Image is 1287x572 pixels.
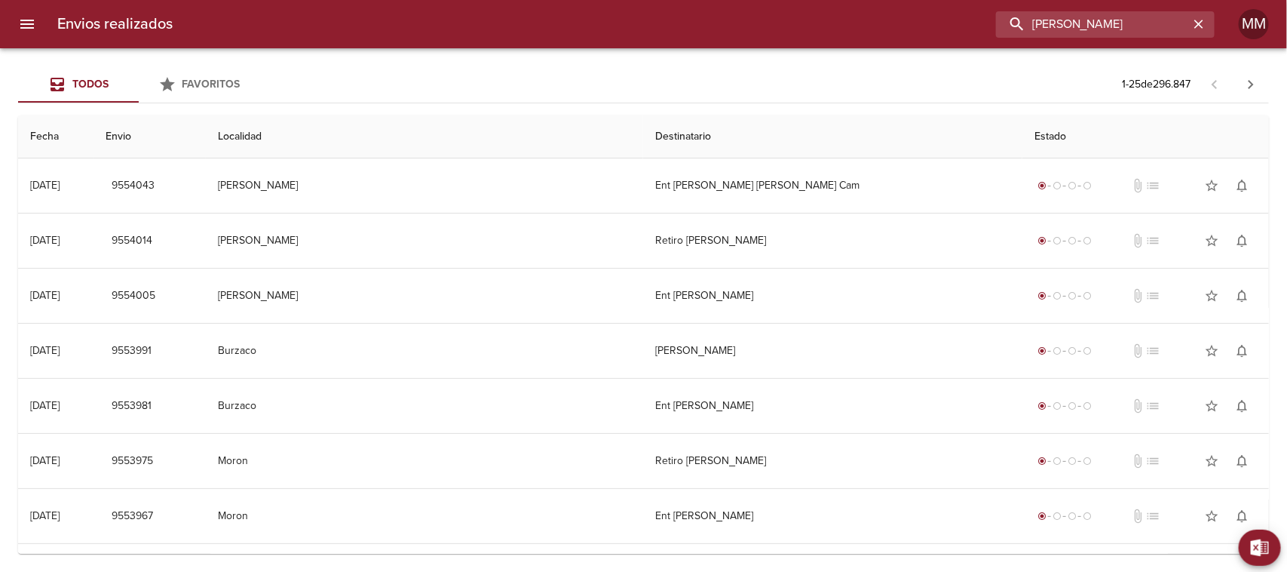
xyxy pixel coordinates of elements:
th: Estado [1022,115,1269,158]
span: 9554014 [112,232,152,251]
button: 9554014 [106,227,158,255]
button: Activar notificaciones [1227,226,1257,256]
div: Tabs Envios [18,66,259,103]
span: No tiene pedido asociado [1146,509,1161,524]
div: [DATE] [30,344,60,357]
td: [PERSON_NAME] [206,269,643,323]
td: Ent [PERSON_NAME] [643,379,1022,433]
span: No tiene documentos adjuntos [1131,509,1146,524]
span: No tiene documentos adjuntos [1131,398,1146,414]
span: radio_button_unchecked [1083,236,1092,245]
div: Generado [1034,288,1095,303]
button: Agregar a favoritos [1197,336,1227,366]
span: notifications_none [1234,343,1249,358]
div: [DATE] [30,509,60,522]
span: notifications_none [1234,233,1249,248]
span: radio_button_unchecked [1083,512,1092,521]
td: Retiro [PERSON_NAME] [643,214,1022,268]
button: Activar notificaciones [1227,501,1257,531]
span: notifications_none [1234,454,1249,469]
span: radio_button_checked [1037,512,1046,521]
span: notifications_none [1234,398,1249,414]
span: No tiene documentos adjuntos [1131,178,1146,193]
span: radio_button_unchecked [1053,236,1062,245]
button: 9553991 [106,337,158,365]
span: star_border [1204,343,1219,358]
span: No tiene documentos adjuntos [1131,343,1146,358]
span: radio_button_unchecked [1083,181,1092,190]
span: radio_button_checked [1037,291,1046,300]
span: 9553975 [112,452,153,471]
span: radio_button_checked [1037,236,1046,245]
td: Burzaco [206,379,643,433]
span: star_border [1204,454,1219,469]
th: Fecha [18,115,93,158]
span: star_border [1204,233,1219,248]
div: Abrir información de usuario [1239,9,1269,39]
span: star_border [1204,509,1219,524]
input: buscar [996,11,1189,38]
button: Exportar Excel [1239,530,1281,566]
td: Ent [PERSON_NAME] [PERSON_NAME] Cam [643,158,1022,213]
button: 9553981 [106,392,158,420]
td: Ent [PERSON_NAME] [643,489,1022,543]
span: 9554005 [112,287,155,306]
button: Agregar a favoritos [1197,281,1227,311]
span: radio_button_checked [1037,346,1046,355]
span: radio_button_unchecked [1083,457,1092,466]
span: radio_button_unchecked [1053,346,1062,355]
button: 9553967 [106,503,159,530]
span: radio_button_checked [1037,401,1046,411]
div: [DATE] [30,179,60,192]
span: radio_button_unchecked [1068,457,1077,466]
span: 9553981 [112,397,152,416]
div: [DATE] [30,234,60,247]
p: 1 - 25 de 296.847 [1122,77,1190,92]
span: No tiene pedido asociado [1146,398,1161,414]
td: [PERSON_NAME] [206,214,643,268]
span: No tiene pedido asociado [1146,233,1161,248]
span: No tiene pedido asociado [1146,178,1161,193]
span: radio_button_unchecked [1053,401,1062,411]
span: radio_button_unchecked [1068,291,1077,300]
span: Todos [72,78,109,91]
button: Agregar a favoritos [1197,446,1227,476]
div: MM [1239,9,1269,39]
div: [DATE] [30,289,60,302]
td: Retiro [PERSON_NAME] [643,434,1022,488]
span: notifications_none [1234,509,1249,524]
span: Pagina anterior [1197,76,1233,91]
span: radio_button_checked [1037,181,1046,190]
span: radio_button_checked [1037,457,1046,466]
button: Activar notificaciones [1227,171,1257,201]
td: [PERSON_NAME] [206,158,643,213]
span: star_border [1204,398,1219,414]
span: radio_button_unchecked [1083,401,1092,411]
span: star_border [1204,288,1219,303]
div: Generado [1034,233,1095,248]
span: No tiene documentos adjuntos [1131,288,1146,303]
button: Agregar a favoritos [1197,391,1227,421]
td: Moron [206,489,643,543]
span: radio_button_unchecked [1053,457,1062,466]
button: Agregar a favoritos [1197,171,1227,201]
span: Pagina siguiente [1233,66,1269,103]
th: Destinatario [643,115,1022,158]
span: No tiene documentos adjuntos [1131,454,1146,469]
span: radio_button_unchecked [1068,512,1077,521]
span: star_border [1204,178,1219,193]
span: 9554043 [112,177,155,195]
button: Activar notificaciones [1227,446,1257,476]
span: No tiene documentos adjuntos [1131,233,1146,248]
span: radio_button_unchecked [1068,236,1077,245]
div: Generado [1034,454,1095,469]
button: 9554043 [106,172,161,200]
button: 9554005 [106,282,161,310]
button: Agregar a favoritos [1197,501,1227,531]
span: radio_button_unchecked [1083,291,1092,300]
button: Activar notificaciones [1227,391,1257,421]
span: No tiene pedido asociado [1146,343,1161,358]
th: Localidad [206,115,643,158]
span: radio_button_unchecked [1083,346,1092,355]
div: [DATE] [30,399,60,412]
